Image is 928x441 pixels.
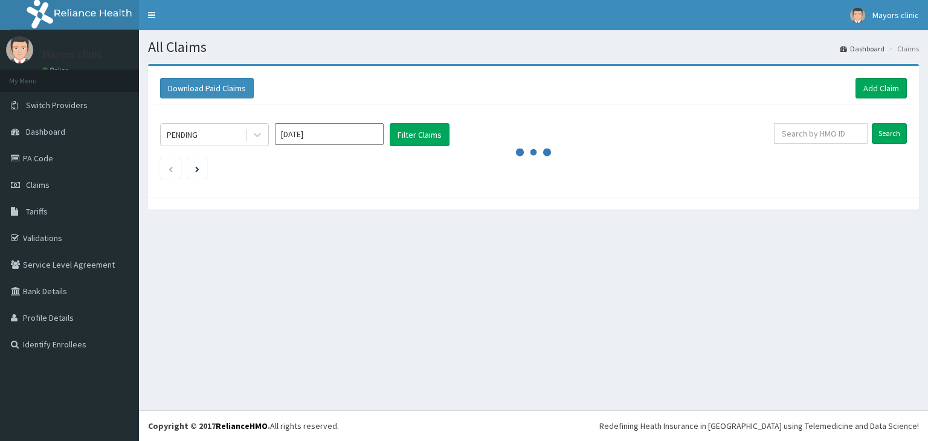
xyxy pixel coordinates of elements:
[599,420,919,432] div: Redefining Heath Insurance in [GEOGRAPHIC_DATA] using Telemedicine and Data Science!
[6,36,33,63] img: User Image
[167,129,198,141] div: PENDING
[26,126,65,137] span: Dashboard
[840,43,884,54] a: Dashboard
[139,410,928,441] footer: All rights reserved.
[872,123,907,144] input: Search
[515,134,552,170] svg: audio-loading
[160,78,254,98] button: Download Paid Claims
[774,123,868,144] input: Search by HMO ID
[42,66,71,74] a: Online
[850,8,865,23] img: User Image
[275,123,384,145] input: Select Month and Year
[872,10,919,21] span: Mayors clinic
[216,420,268,431] a: RelianceHMO
[855,78,907,98] a: Add Claim
[148,39,919,55] h1: All Claims
[26,100,88,111] span: Switch Providers
[390,123,449,146] button: Filter Claims
[26,206,48,217] span: Tariffs
[886,43,919,54] li: Claims
[195,163,199,174] a: Next page
[148,420,270,431] strong: Copyright © 2017 .
[42,49,102,60] p: Mayors clinic
[26,179,50,190] span: Claims
[168,163,173,174] a: Previous page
